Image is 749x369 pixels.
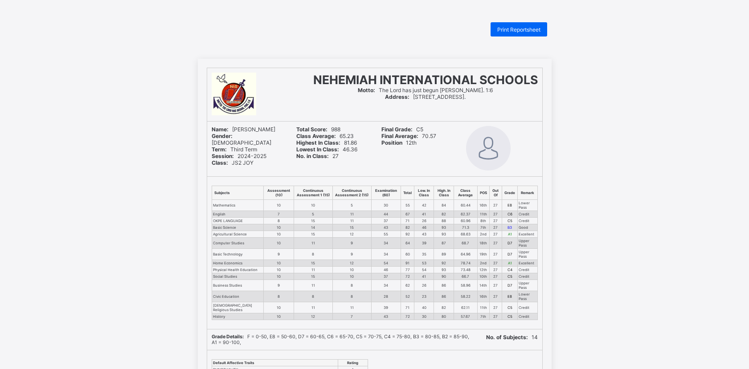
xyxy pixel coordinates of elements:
td: History [212,313,264,320]
td: 23 [414,291,434,302]
b: Gender: [212,133,233,139]
td: 27 [489,224,502,231]
td: A1 [502,231,518,238]
td: C6 [502,211,518,218]
td: Physical Health Education [212,267,264,273]
td: 60.44 [454,200,477,211]
td: 68.63 [454,231,477,238]
td: 8th [477,218,489,224]
td: 89 [434,249,454,260]
b: Grade Details: [212,334,244,340]
b: Final Grade: [381,126,413,133]
th: Out Of [489,186,502,200]
td: C5 [502,218,518,224]
td: Credit [518,302,537,313]
th: Rating [338,360,368,366]
span: 65.23 [296,133,354,139]
b: No. in Class: [296,153,329,159]
td: 11 [332,302,371,313]
td: 27 [489,249,502,260]
span: NEHEMIAH INTERNATIONAL SCHOOLS [313,73,538,87]
td: Upper Pass [518,280,537,291]
td: 46 [414,224,434,231]
td: 9 [264,280,294,291]
span: 27 [296,153,339,159]
td: 8 [332,280,371,291]
td: 10 [264,200,294,211]
td: 84 [434,200,454,211]
td: 12 [294,313,333,320]
td: Credit [518,273,537,280]
td: 27 [489,291,502,302]
td: 52 [401,291,414,302]
td: 7 [332,313,371,320]
td: C5 [502,313,518,320]
td: Basic Technology [212,249,264,260]
td: 2nd [477,260,489,267]
td: 27 [489,267,502,273]
span: The Lord has just begun [PERSON_NAME]. 1:6 [358,87,493,93]
td: 15 [332,224,371,231]
span: [DEMOGRAPHIC_DATA] [212,133,271,146]
td: Agricultural Science [212,231,264,238]
td: 30 [371,200,401,211]
td: 93 [434,231,454,238]
td: 78.74 [454,260,477,267]
td: Credit [518,313,537,320]
span: F = 0-50, E8 = 50-60, D7 = 60-65, C6 = 65-70, C5 = 70-75, C4 = 75-80, B3 = 80-85, B2 = 85-90, A1 ... [212,334,469,345]
td: D7 [502,280,518,291]
td: 18th [477,238,489,249]
td: 54 [414,267,434,273]
td: 12 [332,260,371,267]
td: 11th [477,211,489,218]
td: 9 [332,238,371,249]
td: 64 [401,238,414,249]
td: 27 [489,200,502,211]
td: 27 [489,313,502,320]
span: 988 [296,126,340,133]
td: 86 [434,291,454,302]
td: E8 [502,200,518,211]
td: 82 [434,211,454,218]
td: 8 [264,218,294,224]
td: D7 [502,238,518,249]
td: 80 [434,313,454,320]
b: Name: [212,126,229,133]
td: 82 [434,302,454,313]
b: Class Average: [296,133,336,139]
td: 30 [414,313,434,320]
b: Session: [212,153,234,159]
td: English [212,211,264,218]
b: Highest In Class: [296,139,340,146]
td: 71 [401,218,414,224]
td: OKPE LANGUAGE [212,218,264,224]
td: B3 [502,224,518,231]
td: 12 [332,231,371,238]
td: Credit [518,211,537,218]
td: 27 [489,260,502,267]
td: 91 [401,260,414,267]
td: 7th [477,224,489,231]
td: 5 [294,211,333,218]
td: E8 [502,291,518,302]
td: 11 [294,302,333,313]
span: 14 [486,334,538,341]
td: 10 [332,267,371,273]
th: Remark [518,186,537,200]
th: POS [477,186,489,200]
span: JS2 JOY [212,159,254,166]
td: 11 [294,238,333,249]
td: 9 [332,249,371,260]
td: 40 [414,302,434,313]
th: Subjects [212,186,264,200]
td: Lower Pass [518,291,537,302]
span: 12th [381,139,417,146]
td: 27 [489,218,502,224]
td: Computer Studies [212,238,264,249]
td: 37 [371,218,401,224]
th: Grade [502,186,518,200]
td: 27 [489,231,502,238]
td: 77 [401,267,414,273]
b: Lowest In Class: [296,146,339,153]
td: C5 [502,273,518,280]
